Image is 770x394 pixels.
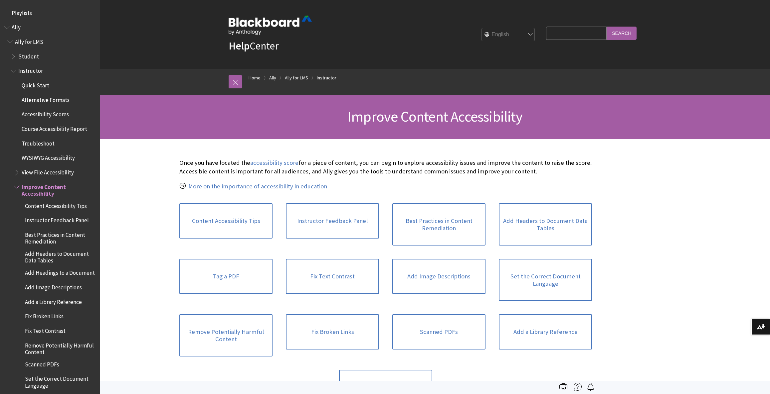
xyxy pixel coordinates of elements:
a: Best Practices in Content Remediation [392,203,485,246]
span: Scanned PDFs [25,359,59,368]
select: Site Language Selector [482,28,535,42]
a: accessibility score [250,159,298,167]
span: Remove Potentially Harmful Content [25,340,95,355]
a: Scanned PDFs [392,314,485,349]
span: Playlists [12,7,32,16]
img: Blackboard by Anthology [229,16,312,35]
img: Follow this page [587,383,595,391]
span: Student [18,51,39,60]
span: Best Practices in Content Remediation [25,229,95,245]
a: Ally [269,74,276,82]
img: Print [559,383,567,391]
span: Content Accessibility Tips [25,200,87,209]
span: Set the Correct Document Language [25,373,95,389]
span: Improve Content Accessibility [22,181,95,197]
a: Content Accessibility Tips [179,203,273,239]
span: Quick Start [22,80,49,89]
span: Ally [12,22,21,31]
strong: Help [229,39,250,52]
span: Fix Text Contrast [25,325,66,334]
span: Fix Broken Links [25,311,64,320]
a: Ally for LMS [285,74,308,82]
p: Once you have located the for a piece of content, you can begin to explore accessibility issues a... [179,158,592,176]
a: Add Headers to Document Data Tables [499,203,592,246]
a: Instructor [317,74,336,82]
span: View File Accessibility [22,167,74,176]
a: Remove Potentially Harmful Content [179,314,273,356]
span: Alternative Formats [22,94,70,103]
a: Tag a PDF [179,259,273,294]
a: More on the importance of accessibility in education [188,182,327,190]
span: Add Headings to a Document [25,267,95,276]
input: Search [607,27,637,40]
span: Improve Content Accessibility [347,107,522,126]
a: Add a Library Reference [499,314,592,349]
span: Instructor [18,65,43,74]
img: More help [574,383,582,391]
a: Home [249,74,261,82]
span: Troubleshoot [22,138,55,147]
a: Add Image Descriptions [392,259,485,294]
nav: Book outline for Playlists [4,7,96,19]
a: Fix Broken Links [286,314,379,349]
span: Accessibility Scores [22,109,69,118]
span: Instructor Feedback Panel [25,215,89,224]
a: HelpCenter [229,39,279,52]
span: WYSIWYG Accessibility [22,152,75,161]
span: Add Image Descriptions [25,282,82,291]
span: Add Headers to Document Data Tables [25,248,95,264]
a: Fix Text Contrast [286,259,379,294]
span: Ally for LMS [15,36,43,45]
span: Add a Library Reference [25,296,82,305]
a: Set the Correct Document Language [499,259,592,301]
a: Instructor Feedback Panel [286,203,379,239]
span: Course Accessibility Report [22,123,87,132]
